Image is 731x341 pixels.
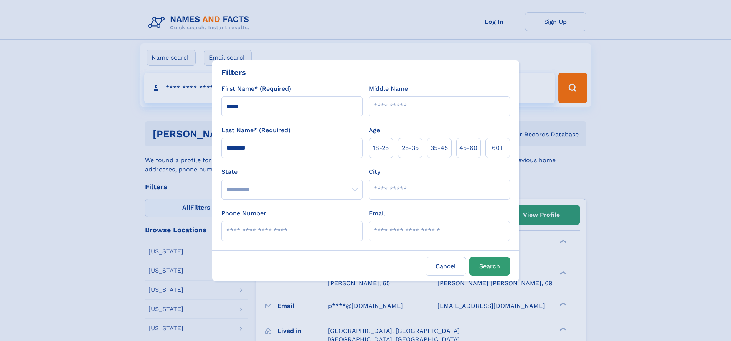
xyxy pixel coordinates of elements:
label: Last Name* (Required) [221,126,290,135]
span: 35‑45 [431,143,448,153]
label: Email [369,209,385,218]
label: Age [369,126,380,135]
div: Filters [221,67,246,78]
span: 45‑60 [459,143,477,153]
label: City [369,167,380,176]
label: First Name* (Required) [221,84,291,93]
span: 18‑25 [373,143,389,153]
label: Middle Name [369,84,408,93]
label: Phone Number [221,209,266,218]
span: 25‑35 [402,143,419,153]
label: Cancel [426,257,466,276]
button: Search [469,257,510,276]
span: 60+ [492,143,503,153]
label: State [221,167,363,176]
